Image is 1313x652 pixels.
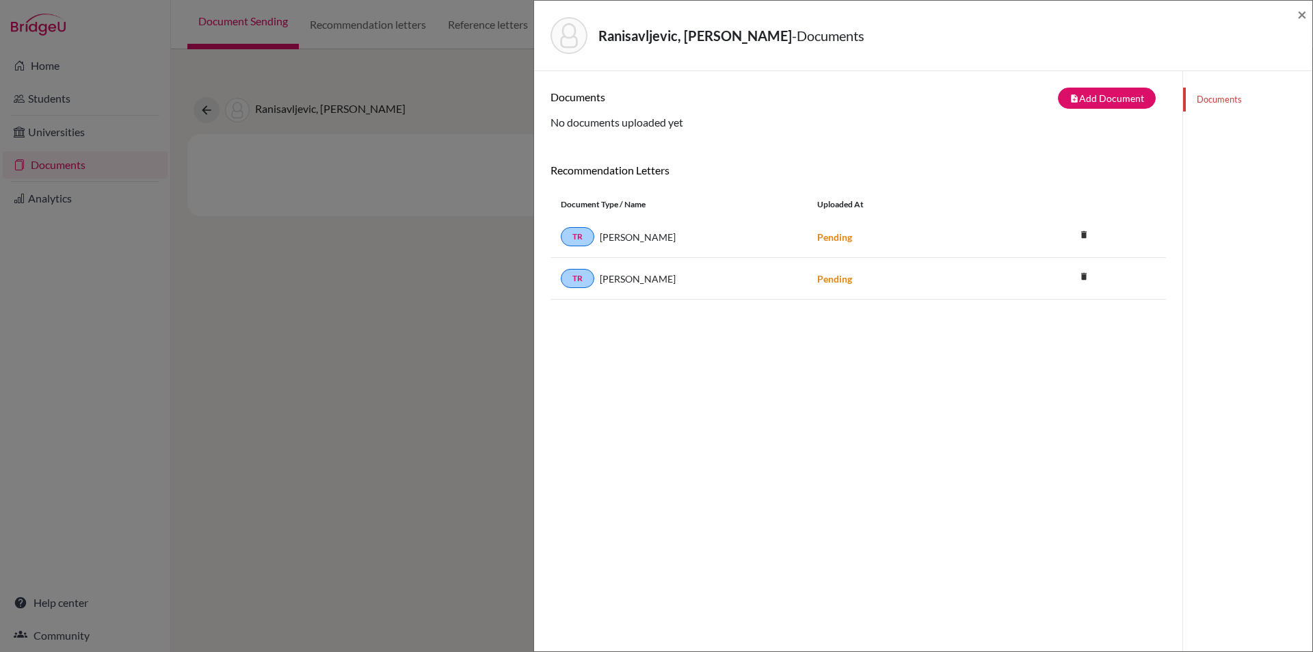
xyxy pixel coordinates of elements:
[1074,224,1094,245] i: delete
[1058,88,1156,109] button: note_addAdd Document
[817,231,852,243] strong: Pending
[561,269,594,288] a: TR
[1070,94,1079,103] i: note_add
[1074,266,1094,287] i: delete
[817,273,852,285] strong: Pending
[598,27,792,44] strong: Ranisavljevic, [PERSON_NAME]
[1074,268,1094,287] a: delete
[807,198,1012,211] div: Uploaded at
[600,230,676,244] span: [PERSON_NAME]
[551,164,1166,177] h6: Recommendation Letters
[1297,6,1307,23] button: Close
[551,90,858,103] h6: Documents
[551,88,1166,131] div: No documents uploaded yet
[1074,226,1094,245] a: delete
[600,272,676,286] span: [PERSON_NAME]
[561,227,594,246] a: TR
[1183,88,1312,112] a: Documents
[551,198,807,211] div: Document Type / Name
[792,27,864,44] span: - Documents
[1297,4,1307,24] span: ×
